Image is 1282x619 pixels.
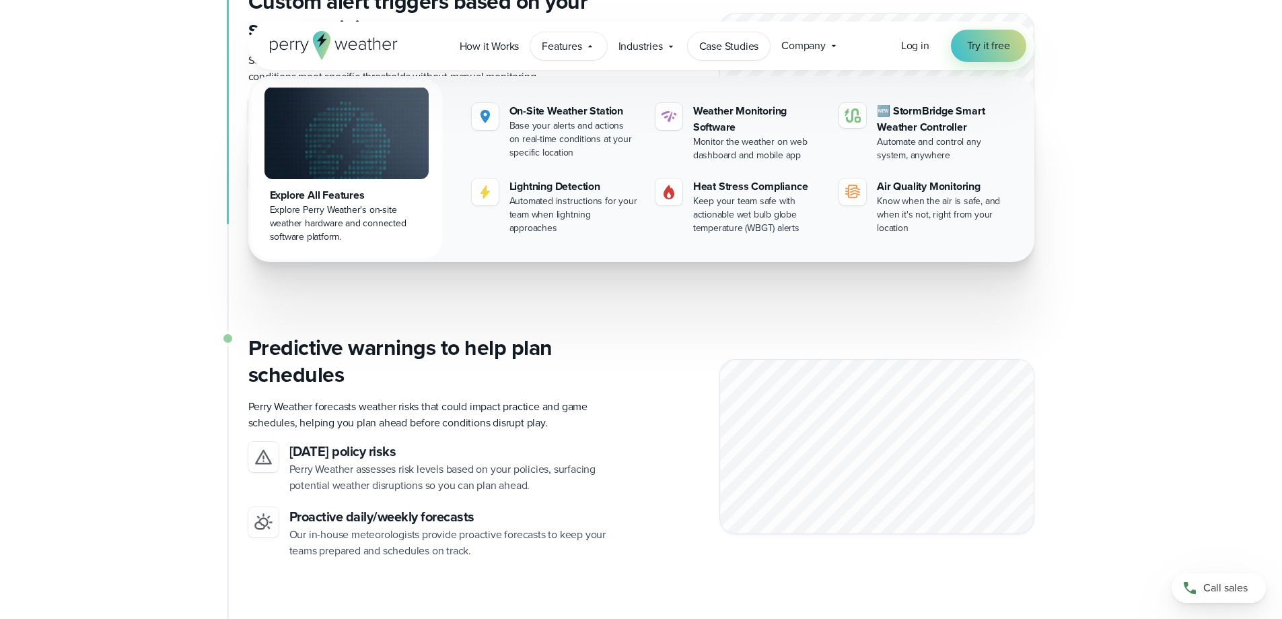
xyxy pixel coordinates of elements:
a: Try it free [951,30,1026,62]
h3: [DATE] policy risks [289,442,631,461]
img: software-icon.svg [661,108,677,125]
span: Features [542,38,581,55]
a: 🆕 StormBridge Smart Weather Controller Automate and control any system, anywhere [834,98,1012,168]
h3: Predictive warnings to help plan schedules [248,334,631,388]
img: perry weather heat [661,184,677,200]
a: perry weather location On-Site Weather Station Base your alerts and actions on real-time conditio... [466,98,645,165]
a: Air Quality Monitoring Know when the air is safe, and when it's not, right from your location [834,173,1012,240]
span: Case Studies [699,38,759,55]
p: Perry Weather assesses risk levels based on your policies, surfacing potential weather disruption... [289,461,631,494]
img: lightning-icon.svg [477,184,493,200]
img: aqi-icon.svg [845,184,861,200]
p: Perry Weather forecasts weather risks that could impact practice and game schedules, helping you ... [248,399,631,431]
a: Call sales [1172,573,1266,603]
div: Explore Perry Weather's on-site weather hardware and connected software platform. [270,203,423,244]
a: Explore All Features Explore Perry Weather's on-site weather hardware and connected software plat... [251,79,442,259]
img: perry weather location [477,108,493,125]
div: Automated instructions for your team when lightning approaches [509,195,639,235]
div: Weather Monitoring Software [693,103,823,135]
div: Keep your team safe with actionable wet bulb globe temperature (WBGT) alerts [693,195,823,235]
div: Lightning Detection [509,178,639,195]
a: How it Works [448,32,531,60]
p: Our in-house meteorologists provide proactive forecasts to keep your teams prepared and schedules... [289,527,631,559]
div: Explore All Features [270,187,423,203]
div: Heat Stress Compliance [693,178,823,195]
h3: Proactive daily/weekly forecasts [289,507,631,527]
div: Monitor the weather on web dashboard and mobile app [693,135,823,162]
div: 🆕 StormBridge Smart Weather Controller [877,103,1007,135]
span: Call sales [1203,580,1248,596]
a: Lightning Detection Automated instructions for your team when lightning approaches [466,173,645,240]
a: Log in [901,38,929,54]
div: On-Site Weather Station [509,103,639,119]
div: Air Quality Monitoring [877,178,1007,195]
img: stormbridge-icon-V6.svg [845,108,861,123]
div: Base your alerts and actions on real-time conditions at your specific location [509,119,639,160]
a: Weather Monitoring Software Monitor the weather on web dashboard and mobile app [650,98,828,168]
div: Automate and control any system, anywhere [877,135,1007,162]
a: Case Studies [688,32,771,60]
span: Company [781,38,826,54]
span: Industries [618,38,663,55]
a: perry weather heat Heat Stress Compliance Keep your team safe with actionable wet bulb globe temp... [650,173,828,240]
span: How it Works [460,38,520,55]
span: Log in [901,38,929,53]
span: Try it free [967,38,1010,54]
div: Know when the air is safe, and when it's not, right from your location [877,195,1007,235]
